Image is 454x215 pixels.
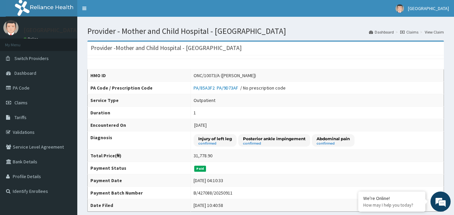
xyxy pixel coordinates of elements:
[88,94,191,107] th: Service Type
[88,69,191,82] th: HMO ID
[317,142,350,145] small: confirmed
[194,177,223,184] div: [DATE] 04:10:33
[24,27,79,33] p: [GEOGRAPHIC_DATA]
[194,166,206,172] span: Paid
[194,122,207,128] span: [DATE]
[194,97,215,104] div: Outpatient
[243,142,305,145] small: confirmed
[88,162,191,174] th: Payment Status
[194,85,286,91] div: / No prescription code
[363,202,420,208] p: How may I help you today?
[14,100,28,106] span: Claims
[14,114,27,120] span: Tariffs
[400,29,418,35] a: Claims
[194,190,233,196] div: B/427088/20250911
[14,70,36,76] span: Dashboard
[24,37,40,41] a: Online
[194,72,256,79] div: ONC/10073/A ([PERSON_NAME])
[363,195,420,201] div: We're Online!
[88,119,191,131] th: Encountered On
[369,29,394,35] a: Dashboard
[88,107,191,119] th: Duration
[317,136,350,142] p: Abdominal pain
[88,199,191,212] th: Date Filed
[88,131,191,150] th: Diagnosis
[88,174,191,187] th: Payment Date
[198,136,232,142] p: Injury of left leg
[425,29,444,35] a: View Claim
[88,82,191,94] th: PA Code / Prescription Code
[88,150,191,162] th: Total Price(₦)
[194,152,212,159] div: 31,778.90
[396,4,404,13] img: User Image
[194,202,223,209] div: [DATE] 10:40:58
[198,142,232,145] small: confirmed
[217,85,240,91] a: PA/9D73AF
[408,5,449,11] span: [GEOGRAPHIC_DATA]
[14,55,49,61] span: Switch Providers
[87,27,444,36] h1: Provider - Mother and Child Hospital - [GEOGRAPHIC_DATA]
[194,85,217,91] a: PA/85A3F2
[194,109,196,116] div: 1
[91,45,242,51] h3: Provider - Mother and Child Hospital - [GEOGRAPHIC_DATA]
[243,136,305,142] p: Posterior ankle impingement
[88,187,191,199] th: Payment Batch Number
[3,20,18,35] img: User Image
